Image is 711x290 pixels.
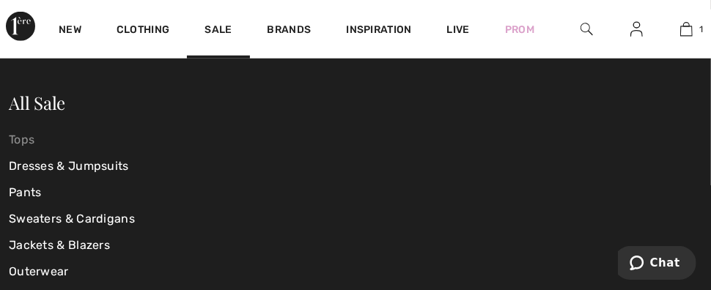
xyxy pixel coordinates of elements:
a: Sale [205,23,232,39]
a: Live [447,22,470,37]
img: My Info [630,21,643,38]
img: My Bag [680,21,693,38]
a: Prom [505,22,534,37]
img: 1ère Avenue [6,12,35,41]
a: Sweaters & Cardigans [9,206,240,232]
a: Brands [268,23,312,39]
a: Tops [9,127,240,153]
a: 1 [662,21,710,38]
img: search the website [581,21,593,38]
a: Outerwear [9,259,240,285]
a: All Sale [9,91,65,114]
a: Dresses & Jumpsuits [9,153,240,179]
a: Jackets & Blazers [9,232,240,259]
a: New [59,23,81,39]
iframe: Opens a widget where you can chat to one of our agents [618,246,696,283]
a: Clothing [117,23,169,39]
span: Inspiration [346,23,411,39]
a: Sign In [619,21,655,39]
a: Pants [9,179,240,206]
span: 1 [700,23,704,36]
